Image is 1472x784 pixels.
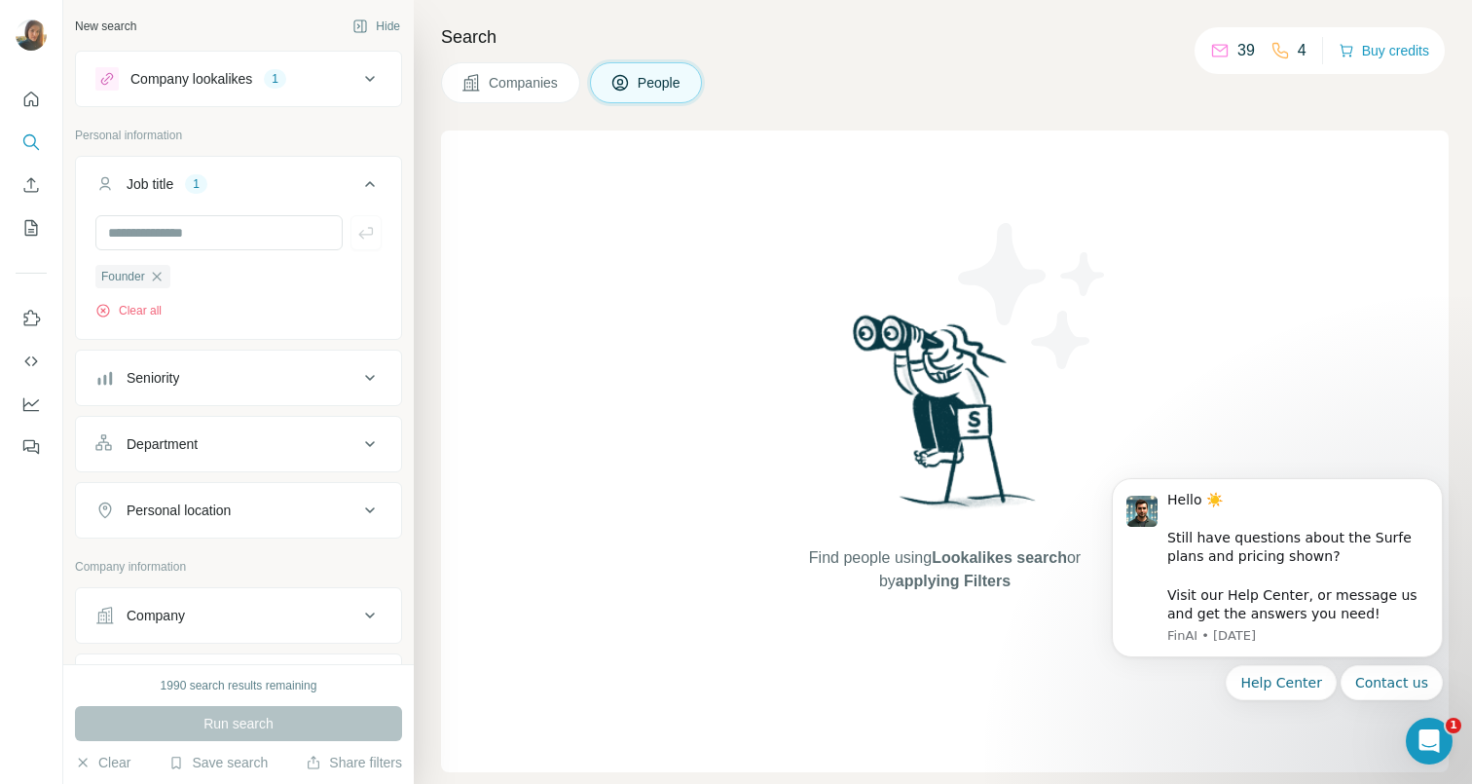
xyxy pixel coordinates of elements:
button: Personal location [76,487,401,534]
div: Company [127,606,185,625]
span: Find people using or by [789,546,1100,593]
div: 1990 search results remaining [161,677,317,694]
button: Department [76,421,401,467]
h4: Search [441,23,1449,51]
img: Surfe Illustration - Stars [945,208,1121,384]
p: Personal information [75,127,402,144]
button: Use Surfe API [16,344,47,379]
p: 39 [1237,39,1255,62]
span: applying Filters [896,573,1011,589]
iframe: Intercom live chat [1406,718,1453,765]
button: Dashboard [16,387,47,422]
iframe: Intercom notifications message [1083,414,1472,731]
button: Hide [339,12,414,41]
div: New search [75,18,136,35]
div: Seniority [127,368,179,388]
span: Founder [101,268,145,285]
button: Save search [168,753,268,772]
button: My lists [16,210,47,245]
button: Search [16,125,47,160]
div: Job title [127,174,173,194]
div: 1 [185,175,207,193]
span: Companies [489,73,560,93]
button: Company lookalikes1 [76,56,401,102]
div: Department [127,434,198,454]
button: Quick start [16,82,47,117]
button: Buy credits [1339,37,1429,64]
button: Job title1 [76,161,401,215]
button: Company [76,592,401,639]
div: 1 [264,70,286,88]
button: Seniority [76,355,401,401]
button: Feedback [16,429,47,465]
button: Industry [76,658,401,705]
div: Personal location [127,501,231,520]
button: Share filters [306,753,402,772]
p: 4 [1298,39,1306,62]
button: Use Surfe on LinkedIn [16,301,47,336]
button: Clear all [95,302,162,319]
button: Clear [75,753,130,772]
span: 1 [1446,718,1461,733]
button: Enrich CSV [16,168,47,203]
span: People [638,73,682,93]
img: Surfe Illustration - Woman searching with binoculars [844,310,1047,527]
div: Company lookalikes [130,69,252,89]
span: Lookalikes search [932,549,1067,566]
p: Company information [75,558,402,576]
img: Avatar [16,19,47,51]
